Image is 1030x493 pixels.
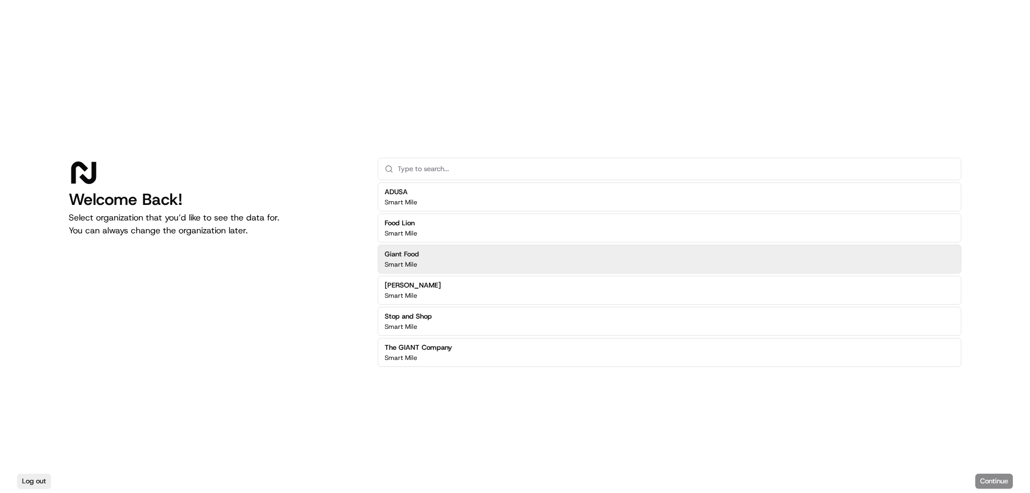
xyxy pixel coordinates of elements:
p: Smart Mile [385,322,417,331]
h2: Stop and Shop [385,312,432,321]
p: Select organization that you’d like to see the data for. You can always change the organization l... [69,211,360,237]
p: Smart Mile [385,260,417,269]
input: Type to search... [398,158,954,180]
p: Smart Mile [385,229,417,238]
h2: [PERSON_NAME] [385,281,441,290]
p: Smart Mile [385,198,417,207]
h2: Giant Food [385,249,419,259]
h2: The GIANT Company [385,343,452,352]
p: Smart Mile [385,291,417,300]
p: Smart Mile [385,354,417,362]
h1: Welcome Back! [69,190,360,209]
h2: ADUSA [385,187,417,197]
div: Suggestions [378,180,961,369]
button: Log out [17,474,51,489]
h2: Food Lion [385,218,417,228]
